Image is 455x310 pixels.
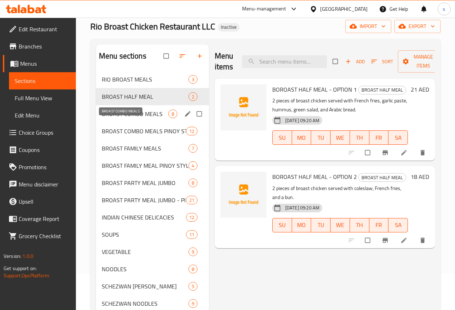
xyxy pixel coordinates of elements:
button: Add [343,56,367,67]
button: MO [292,218,311,232]
div: BROAST FAMILY MEAL PINOY STYLE4 [96,157,209,174]
span: BROAST FAMILY MEAL PINOY STYLE [102,161,188,170]
button: SA [388,130,408,145]
a: Upsell [3,193,76,210]
span: BROAST PARTY MEAL JUMBO - PINOY STYLE [102,196,186,204]
div: items [188,144,197,153]
span: Rio Broast Chicken Restaurant LLC [90,18,215,34]
span: TU [314,133,328,143]
button: Sort [369,56,395,67]
span: FR [372,133,386,143]
div: BROAST HALF MEAL [358,86,406,94]
span: 5 [189,283,197,290]
p: 2 pieces of broast chicken served with French fries, garlic paste, hummus, green salad, and Arabi... [272,96,408,114]
button: SA [388,218,408,232]
span: SOUPS [102,230,186,239]
span: 7 [189,145,197,152]
a: Coverage Report [3,210,76,227]
button: Add section [192,48,209,64]
div: Menu-management [242,5,286,13]
button: edit [183,109,194,119]
span: Upsell [19,197,70,206]
a: Grocery Checklist [3,227,76,245]
span: 12 [186,128,197,135]
span: Full Menu View [15,94,70,102]
div: RIO BROAST MEALS3 [96,71,209,88]
a: Promotions [3,158,76,176]
span: BROAST COMBO MEALS PINOY STYLE [102,127,186,135]
div: VEGETABLE [102,247,188,256]
button: import [345,20,391,33]
span: SU [276,133,289,143]
div: items [186,127,197,135]
div: SOUPS11 [96,226,209,243]
div: SCHEZWAN FRIED RICE [102,282,188,291]
span: SU [276,220,289,230]
h6: 21 AED [411,84,429,94]
span: BROAST HALF MEAL [359,86,406,94]
span: Edit Menu [15,111,70,120]
span: 8 [169,111,177,117]
div: items [188,179,197,187]
span: NOODLES [102,265,188,273]
button: SU [272,130,292,145]
button: Branch-specific-item [377,145,395,161]
span: BROAST HALF MEAL [359,173,406,182]
span: WE [333,220,347,230]
a: Branches [3,38,76,55]
img: BOROAST HALF MEAL - OPTION 1 [220,84,267,130]
a: Edit menu item [400,237,409,244]
span: TH [353,133,367,143]
span: BROAST HALF MEAL [102,92,188,101]
span: FR [372,220,386,230]
a: Full Menu View [9,89,76,107]
span: WE [333,133,347,143]
div: items [186,213,197,222]
span: SCHEZWAN [PERSON_NAME] [102,282,188,291]
div: items [186,196,197,204]
span: 3 [189,76,197,83]
button: MO [292,130,311,145]
span: 4 [189,162,197,169]
h2: Menu sections [99,51,146,61]
div: items [188,299,197,308]
span: Edit Restaurant [19,25,70,33]
p: 2 pieces of broast chicken served with coleslaw, French fries, and a bun. [272,184,408,202]
div: BROAST PARTY MEAL JUMBO [102,179,188,187]
h2: Menu items [215,51,233,72]
span: [DATE] 09:20 AM [282,204,322,211]
a: Edit Menu [9,107,76,124]
span: Add item [343,56,367,67]
button: SU [272,218,292,232]
span: Menus [20,59,70,68]
span: Sort items [367,56,398,67]
a: Sections [9,72,76,89]
span: 9 [189,300,197,307]
span: import [351,22,386,31]
button: export [394,20,441,33]
span: Select all sections [159,49,174,63]
div: BROAST FAMILY MEALS7 [96,140,209,157]
span: Add [345,57,365,66]
span: [DATE] 09:20 AM [282,117,322,124]
button: Branch-specific-item [377,232,395,248]
button: FR [369,130,389,145]
span: BROAST FAMILY MEALS [102,144,188,153]
span: 8 [189,180,197,186]
span: MO [295,133,309,143]
div: BROAST PARTY MEAL JUMBO - PINOY STYLE21 [96,191,209,209]
button: Manage items [398,50,449,73]
a: Choice Groups [3,124,76,141]
span: 21 [186,197,197,204]
span: SA [391,133,405,143]
span: Menu disclaimer [19,180,70,189]
div: NOODLES8 [96,260,209,278]
span: RIO BROAST MEALS [102,75,188,84]
span: 1.0.0 [22,251,33,261]
img: BOROAST HALF MEAL - OPTION 2 [220,172,267,218]
span: export [400,22,435,31]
